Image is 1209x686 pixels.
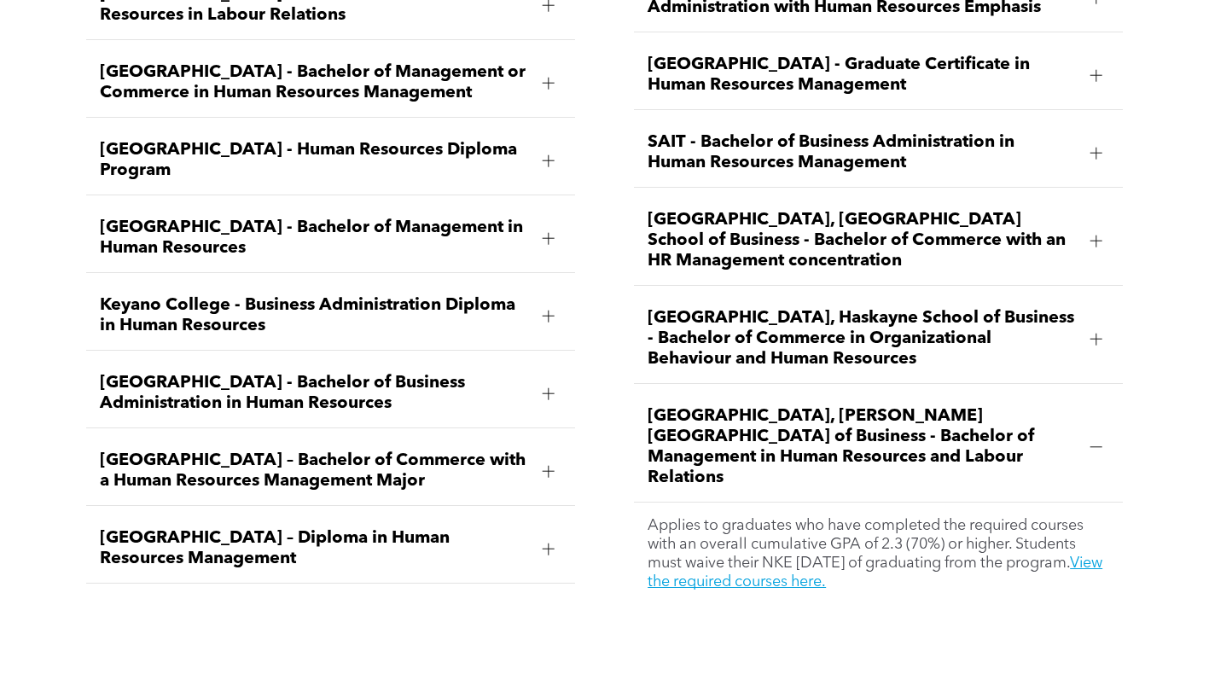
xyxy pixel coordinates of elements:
[100,218,529,259] span: [GEOGRAPHIC_DATA] - Bachelor of Management in Human Resources
[100,451,529,491] span: [GEOGRAPHIC_DATA] – Bachelor of Commerce with a Human Resources Management Major
[648,55,1077,96] span: [GEOGRAPHIC_DATA] - Graduate Certificate in Human Resources Management
[100,140,529,181] span: [GEOGRAPHIC_DATA] - Human Resources Diploma Program
[648,308,1077,369] span: [GEOGRAPHIC_DATA], Haskayne School of Business - Bachelor of Commerce in Organizational Behaviour...
[100,62,529,103] span: [GEOGRAPHIC_DATA] - Bachelor of Management or Commerce in Human Resources Management
[100,373,529,414] span: [GEOGRAPHIC_DATA] - Bachelor of Business Administration in Human Resources
[100,295,529,336] span: Keyano College - Business Administration Diploma in Human Resources
[648,406,1077,488] span: [GEOGRAPHIC_DATA], [PERSON_NAME][GEOGRAPHIC_DATA] of Business - Bachelor of Management in Human R...
[100,528,529,569] span: [GEOGRAPHIC_DATA] – Diploma in Human Resources Management
[648,210,1077,271] span: [GEOGRAPHIC_DATA], [GEOGRAPHIC_DATA] School of Business - Bachelor of Commerce with an HR Managem...
[648,516,1109,591] p: Applies to graduates who have completed the required courses with an overall cumulative GPA of 2....
[648,132,1077,173] span: SAIT - Bachelor of Business Administration in Human Resources Management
